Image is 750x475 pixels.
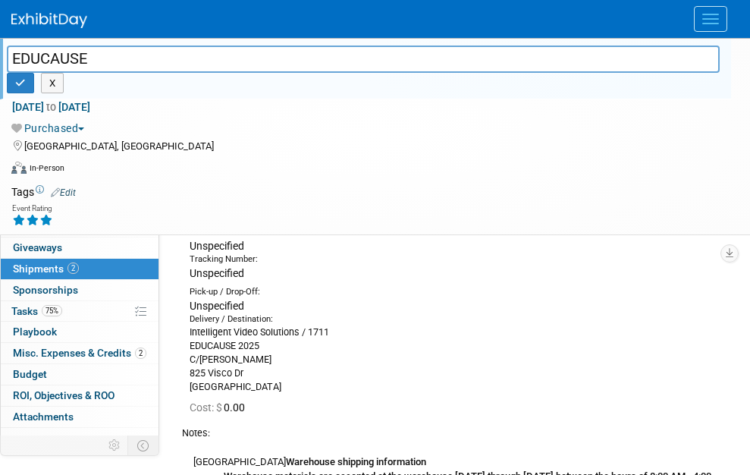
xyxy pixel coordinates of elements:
span: [DATE] [DATE] [11,100,91,114]
a: Misc. Expenses & Credits2 [1,343,158,363]
button: X [41,73,64,94]
td: Toggle Event Tabs [128,436,159,455]
div: Event Format [11,159,731,182]
span: Shipments [13,263,79,275]
button: Menu [694,6,727,32]
a: Edit [51,187,76,198]
img: ExhibitDay [11,13,87,28]
span: 2 [135,348,146,359]
a: Tasks75% [1,301,158,322]
div: Intelligent Video Solutions / 1711 EDUCAUSE 2025 C/[PERSON_NAME] 825 Visco Dr [GEOGRAPHIC_DATA] [190,326,727,394]
b: Warehouse shipping information [286,456,426,467]
div: Tracking Number: [190,253,727,266]
button: Purchased [11,121,90,136]
span: [GEOGRAPHIC_DATA], [GEOGRAPHIC_DATA] [24,140,214,152]
span: Tasks [11,305,62,317]
span: ROI, Objectives & ROO [13,389,115,401]
span: Playbook [13,326,57,338]
a: Budget [1,364,158,385]
a: ROI, Objectives & ROO [1,385,158,406]
span: Sponsorships [13,284,78,296]
span: to [44,101,58,113]
a: Attachments [1,407,158,427]
span: Misc. Expenses & Credits [13,347,146,359]
a: more [1,428,158,448]
span: 0.00 [190,401,251,414]
a: Shipments2 [1,259,158,279]
td: Personalize Event Tab Strip [102,436,128,455]
span: Unspecified [190,267,244,279]
a: Giveaways [1,237,158,258]
span: Giveaways [13,241,62,253]
a: Sponsorships [1,280,158,300]
span: Attachments [13,411,74,423]
div: In-Person [29,162,64,174]
span: Unspecified [190,300,244,312]
img: Format-Inperson.png [11,162,27,174]
a: Playbook [1,322,158,342]
td: Tags [11,184,76,200]
span: more [10,432,34,444]
div: Unspecified [190,238,727,253]
span: 75% [42,305,62,316]
div: Event Rating [12,205,53,212]
div: Delivery / Destination: [190,313,727,326]
span: Budget [13,368,47,380]
div: Pick-up / Drop-Off: [190,286,727,298]
span: 2 [67,263,79,274]
div: Notes: [182,426,727,440]
span: Cost: $ [190,401,224,414]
